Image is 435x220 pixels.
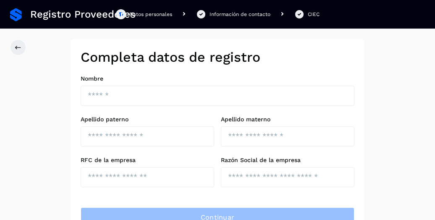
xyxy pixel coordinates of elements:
label: RFC de la empresa [81,157,214,164]
label: Nombre [81,75,354,82]
div: Datos personales [129,10,172,18]
div: Información de contacto [210,10,270,18]
div: CIEC [308,10,320,18]
label: Apellido materno [221,116,354,123]
label: Apellido paterno [81,116,214,123]
h2: Completa datos de registro [81,49,354,65]
label: Razón Social de la empresa [221,157,354,164]
span: Registro Proveedores [30,8,136,21]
